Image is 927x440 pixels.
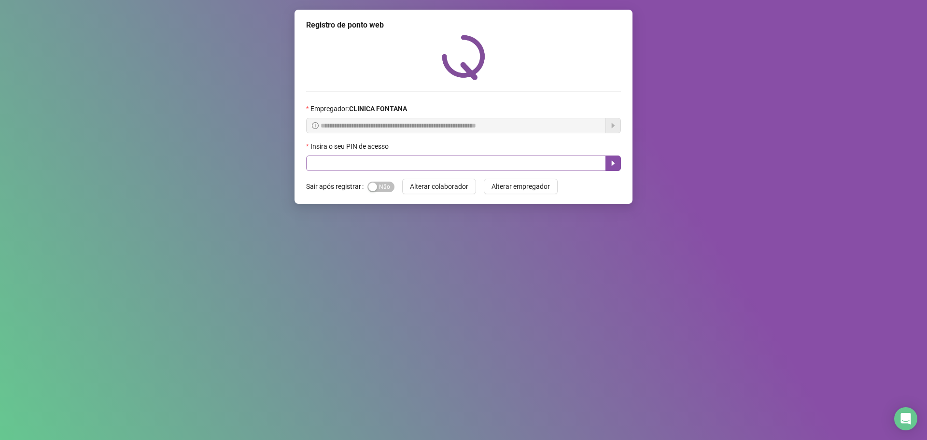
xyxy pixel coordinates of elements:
img: QRPoint [442,35,485,80]
button: Alterar empregador [484,179,558,194]
label: Sair após registrar [306,179,367,194]
label: Insira o seu PIN de acesso [306,141,395,152]
span: Alterar empregador [492,181,550,192]
div: Registro de ponto web [306,19,621,31]
button: Alterar colaborador [402,179,476,194]
span: info-circle [312,122,319,129]
span: Empregador : [310,103,407,114]
div: Open Intercom Messenger [894,407,917,430]
span: Alterar colaborador [410,181,468,192]
strong: CLINICA FONTANA [349,105,407,113]
span: caret-right [609,159,617,167]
